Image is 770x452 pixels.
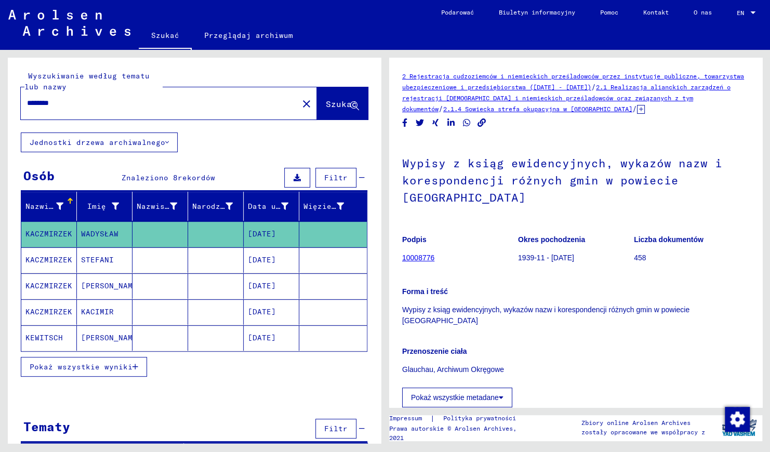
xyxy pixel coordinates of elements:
mat-header-cell: Vorname [77,192,132,221]
button: Pokaż wszystkie wyniki [21,357,147,377]
mat-cell: [DATE] [244,221,299,247]
b: Okres pochodzenia [518,235,585,244]
button: Kopiuj link [476,116,487,129]
div: Nazwisko panieńskie [137,198,190,215]
a: 10008776 [402,254,434,262]
mat-header-cell: Geburt‏ [188,192,244,221]
p: Glauchau, Archiwum Okręgowe [402,364,749,375]
p: Prawa autorskie © Arolsen Archives, 2021 [389,424,529,443]
button: Udostępnij na LinkedIn [446,116,457,129]
mat-header-cell: Nachname [21,192,77,221]
a: 2 Rejestracja cudzoziemców i niemieckich prześladowców przez instytucje publiczne, towarzystwa ub... [402,72,744,91]
mat-cell: [PERSON_NAME] [77,325,132,351]
mat-header-cell: Geburtsdatum [244,192,299,221]
font: Narodziny [192,202,234,211]
button: Pokaż wszystkie metadane [402,388,512,407]
span: Szukać [326,99,357,109]
a: Polityka prywatności [435,413,528,424]
span: Filtr [324,424,348,433]
span: Znaleziono 8 [122,173,178,182]
font: | [430,413,435,424]
mat-icon: close [300,98,313,110]
mat-cell: [DATE] [244,299,299,325]
font: Imię [87,202,106,211]
div: Imię [81,198,132,215]
font: Nazwisko panieńskie [137,202,225,211]
b: Podpis [402,235,427,244]
span: / [591,82,596,91]
mat-cell: KACZMIRZEK [21,299,77,325]
b: Forma i treść [402,287,448,296]
button: Udostępnij na Facebooku [400,116,410,129]
mat-cell: KACIMIR [77,299,132,325]
a: Impressum [389,413,430,424]
font: Jednostki drzewa archiwalnego [30,138,165,147]
a: 2.1.4 Sowiecka strefa okupacyjna w [GEOGRAPHIC_DATA] [443,105,632,113]
mat-cell: STEFANI [77,247,132,273]
span: Pokaż wszystkie wyniki [30,362,132,371]
b: Przenoszenie ciała [402,347,467,355]
mat-cell: [DATE] [244,247,299,273]
button: Filtr [315,168,356,188]
div: Narodziny [192,198,246,215]
p: zostały opracowane we współpracy z [581,428,705,437]
mat-label: Wyszukiwanie według tematu lub nazwy [24,71,150,91]
img: Zmienianie zgody [725,407,750,432]
p: 458 [634,252,749,263]
font: Pokaż wszystkie metadane [411,393,499,402]
font: Więzień # [303,202,346,211]
span: Filtr [324,173,348,182]
div: Data urodzenia [248,198,301,215]
button: Udostępnij na Xing [430,116,441,129]
font: Data urodzenia [248,202,313,211]
img: Arolsen_neg.svg [8,10,130,36]
h1: Wypisy z ksiąg ewidencyjnych, wykazów nazw i korespondencji różnych gmin w powiecie [GEOGRAPHIC_D... [402,139,749,219]
button: Udostępnij na WhatsApp [461,116,472,129]
span: EN [737,9,748,17]
mat-header-cell: Geburtsname [132,192,188,221]
p: Zbiory online Arolsen Archives [581,418,705,428]
b: Liczba dokumentów [634,235,703,244]
button: Filtr [315,419,356,438]
span: / [439,104,443,113]
div: Tematy [23,417,70,436]
div: Więzień # [303,198,357,215]
img: yv_logo.png [720,415,759,441]
mat-cell: [DATE] [244,273,299,299]
span: rekordów [178,173,215,182]
mat-cell: KACZMIRZEK [21,247,77,273]
mat-cell: KACZMIRZEK [21,273,77,299]
mat-cell: KACZMIRZEK [21,221,77,247]
button: Jednostki drzewa archiwalnego [21,132,178,152]
button: Szukać [317,87,368,119]
a: 2.1 Realizacja alianckich zarządzeń o rejestracji [DEMOGRAPHIC_DATA] i niemieckich prześladowców ... [402,83,731,113]
div: Osób [23,166,55,185]
font: Nazwisko [25,202,63,211]
mat-cell: WADYSŁAW [77,221,132,247]
mat-cell: [PERSON_NAME] [77,273,132,299]
span: / [632,104,637,113]
a: Przeglądaj archiwum [192,23,306,48]
a: Szukać [139,23,192,50]
button: Udostępnij na Twitterze [415,116,426,129]
p: 1939-11 - [DATE] [518,252,633,263]
mat-cell: [DATE] [244,325,299,351]
div: Nazwisko [25,198,76,215]
mat-header-cell: Prisoner # [299,192,367,221]
button: Jasny [296,93,317,114]
mat-cell: KEWITSCH [21,325,77,351]
p: Wypisy z ksiąg ewidencyjnych, wykazów nazw i korespondencji różnych gmin w powiecie [GEOGRAPHIC_D... [402,304,749,326]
